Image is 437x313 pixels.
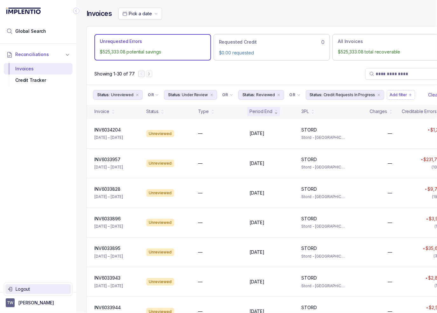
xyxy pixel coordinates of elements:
button: Next Page [146,71,152,77]
p: STORD [301,216,317,222]
p: OR [148,92,154,97]
img: red pointer upwards [423,248,425,249]
p: [DATE] [250,190,264,196]
p: INV6034204 [94,127,121,133]
span: Pick a date [129,11,152,16]
button: Date Range Picker [118,8,162,20]
p: [DATE] – [DATE] [94,283,123,289]
p: Stord - [GEOGRAPHIC_DATA] [301,164,345,170]
p: STORD [301,186,317,192]
p: — [198,219,202,226]
p: INV6033943 [94,275,120,281]
p: $525,333.08 potential savings [100,49,206,55]
li: Filter Chip Under Review [164,90,217,100]
p: — [388,279,392,285]
p: — [198,249,202,255]
button: Filter Chip Unreviewed [93,90,143,100]
p: — [388,130,392,137]
div: Unreviewed [146,189,174,197]
div: remove content [276,92,281,97]
p: [DATE] – [DATE] [94,134,123,141]
p: Stord - [GEOGRAPHIC_DATA] [301,223,345,230]
p: OR [222,92,228,97]
div: Period End [250,108,273,115]
div: Unreviewed [146,278,174,286]
p: — [388,219,392,226]
p: Status: [242,92,255,98]
li: Filter Chip Connector undefined [148,92,159,97]
p: [DATE] [250,279,264,285]
img: red pointer upwards [425,189,427,190]
p: Stord - [GEOGRAPHIC_DATA] [301,194,345,200]
p: STORD [301,275,317,281]
p: Status: [310,92,322,98]
p: Under Review [182,92,208,98]
p: INV6033944 [94,304,121,311]
p: — [198,190,202,196]
p: Unrequested Errors [100,38,142,45]
p: Reviewed [256,92,275,98]
p: Stord - [GEOGRAPHIC_DATA] [301,134,345,141]
div: Unreviewed [146,219,174,226]
p: Stord - [GEOGRAPHIC_DATA] [301,283,345,289]
p: Requested Credit [219,39,257,45]
p: — [198,279,202,285]
p: INV6033896 [94,216,121,222]
p: — [388,160,392,167]
p: [PERSON_NAME] [18,300,54,306]
div: 0 [219,38,325,46]
button: Filter Chip Connector undefined [220,90,236,99]
p: Status: [97,92,110,98]
p: INV6033957 [94,156,120,163]
p: All Invoices [338,38,363,45]
img: red pointer upwards [426,277,427,279]
button: Filter Chip Connector undefined [287,90,303,99]
h4: Invoices [86,9,112,18]
li: Filter Chip Connector undefined [222,92,233,97]
div: Remaining page entries [94,71,134,77]
p: Credit Requests In Progress [324,92,375,98]
span: User initials [6,298,15,307]
div: Reconciliations [4,62,72,88]
button: User initials[PERSON_NAME] [6,298,71,307]
button: Filter Chip Connector undefined [145,90,161,99]
p: [DATE] – [DATE] [94,194,123,200]
p: STORD [301,304,317,311]
p: — [388,249,392,255]
div: Status [146,108,159,115]
p: [DATE] [250,219,264,226]
div: Type [198,108,209,115]
button: Filter Chip Add filter [387,90,415,100]
div: remove content [376,92,381,97]
button: Filter Chip Reviewed [238,90,284,100]
div: Unreviewed [146,248,174,256]
div: 3PL [301,108,309,115]
img: red pointer upwards [428,129,430,131]
div: Invoice [94,108,109,115]
img: red pointer upwards [426,307,428,309]
p: Add filter [390,92,407,98]
ul: Filter Group [93,90,427,100]
div: Unreviewed [146,130,174,138]
span: Reconciliations [15,51,49,58]
div: Unreviewed [146,160,174,167]
p: INV6033828 [94,186,120,192]
span: Global Search [15,28,46,34]
img: red pointer upwards [426,218,428,220]
p: — [198,160,202,167]
p: OR [289,92,295,97]
div: Collapse Icon [72,7,80,15]
p: Logout [16,286,68,292]
p: Status: [168,92,181,98]
p: [DATE] – [DATE] [94,253,123,260]
p: STORD [301,245,317,252]
div: Invoices [9,63,67,75]
li: Filter Chip Connector undefined [289,92,300,97]
p: INV6033895 [94,245,120,252]
button: Reconciliations [4,47,72,61]
button: Filter Chip Credit Requests In Progress [306,90,385,100]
